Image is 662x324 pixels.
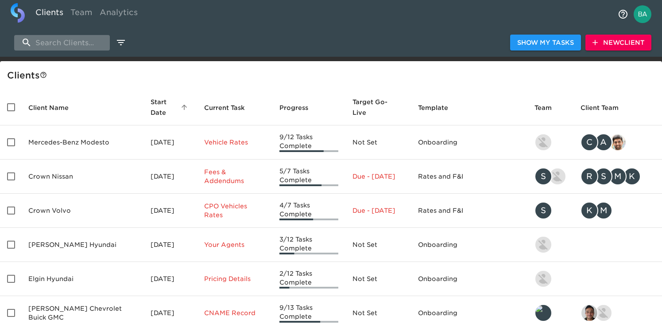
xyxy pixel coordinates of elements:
[634,5,651,23] img: Profile
[143,194,197,228] td: [DATE]
[581,304,655,322] div: sai@simplemnt.com, nikko.foster@roadster.com
[345,228,411,262] td: Not Set
[581,168,598,185] div: R
[517,37,574,48] span: Show My Tasks
[534,270,566,288] div: kevin.lo@roadster.com
[143,262,197,296] td: [DATE]
[272,125,345,160] td: 9/12 Tasks Complete
[204,102,245,113] span: This is the next Task in this Hub that should be completed
[204,308,266,317] p: CNAME Record
[550,168,565,184] img: austin@roadster.com
[67,3,96,25] a: Team
[143,228,197,262] td: [DATE]
[204,138,266,147] p: Vehicle Rates
[113,35,128,50] button: edit
[204,274,266,283] p: Pricing Details
[585,35,651,51] button: NewClient
[32,3,67,25] a: Clients
[535,134,551,150] img: kevin.lo@roadster.com
[345,262,411,296] td: Not Set
[352,97,404,118] span: Target Go-Live
[352,172,404,181] p: Due - [DATE]
[272,228,345,262] td: 3/12 Tasks Complete
[592,37,644,48] span: New Client
[272,262,345,296] td: 2/12 Tasks Complete
[28,102,80,113] span: Client Name
[21,262,143,296] td: Elgin Hyundai
[595,133,612,151] div: A
[411,160,527,194] td: Rates and F&I
[352,97,392,118] span: Calculated based on the start date and the duration of all Tasks contained in this Hub.
[204,168,266,185] p: Fees & Addendums
[272,194,345,228] td: 4/7 Tasks Complete
[595,202,612,219] div: M
[151,97,190,118] span: Start Date
[534,304,566,322] div: leland@roadster.com
[279,102,320,113] span: Progress
[21,160,143,194] td: Crown Nissan
[534,202,552,219] div: S
[535,271,551,287] img: kevin.lo@roadster.com
[11,3,25,23] img: logo
[418,102,460,113] span: Template
[204,240,266,249] p: Your Agents
[623,168,641,185] div: K
[143,125,197,160] td: [DATE]
[204,102,256,113] span: Current Task
[596,305,612,321] img: nikko.foster@roadster.com
[534,168,566,185] div: savannah@roadster.com, austin@roadster.com
[352,206,404,215] p: Due - [DATE]
[96,3,141,25] a: Analytics
[535,305,551,321] img: leland@roadster.com
[581,102,630,113] span: Client Team
[534,133,566,151] div: kevin.lo@roadster.com
[143,160,197,194] td: [DATE]
[345,125,411,160] td: Not Set
[411,194,527,228] td: Rates and F&I
[40,71,47,78] svg: This is a list of all of your clients and clients shared with you
[411,262,527,296] td: Onboarding
[21,228,143,262] td: [PERSON_NAME] Hyundai
[272,160,345,194] td: 5/7 Tasks Complete
[411,125,527,160] td: Onboarding
[581,305,597,321] img: sai@simplemnt.com
[581,168,655,185] div: rrobins@crowncars.com, sparent@crowncars.com, mcooley@crowncars.com, kwilson@crowncars.com
[411,228,527,262] td: Onboarding
[204,202,266,219] p: CPO Vehicles Rates
[534,168,552,185] div: S
[581,202,655,219] div: kwilson@crowncars.com, mcooley@crowncars.com
[14,35,110,51] input: search
[535,237,551,253] img: kevin.lo@roadster.com
[595,168,612,185] div: S
[534,202,566,219] div: savannah@roadster.com
[609,168,627,185] div: M
[510,35,581,51] button: Show My Tasks
[21,125,143,160] td: Mercedes-Benz Modesto
[21,194,143,228] td: Crown Volvo
[534,236,566,254] div: kevin.lo@roadster.com
[610,134,626,150] img: sandeep@simplemnt.com
[581,133,598,151] div: C
[612,4,634,25] button: notifications
[534,102,563,113] span: Team
[7,68,658,82] div: Client s
[581,133,655,151] div: clayton.mandel@roadster.com, angelique.nurse@roadster.com, sandeep@simplemnt.com
[581,202,598,219] div: K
